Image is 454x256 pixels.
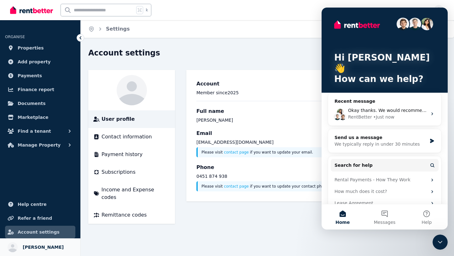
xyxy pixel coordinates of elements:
[81,20,137,38] nav: Breadcrumb
[93,168,170,176] a: Subscriptions
[224,150,249,154] a: contact page
[5,42,75,54] a: Properties
[6,121,120,145] div: Send us a messageWe typically reply in under 30 minutes
[9,178,117,190] div: How much does it cost?
[5,125,75,137] button: Find a tenant
[18,141,61,149] span: Manage Property
[18,72,42,79] span: Payments
[196,90,436,96] p: Member since 2025
[146,8,148,13] span: k
[18,113,48,121] span: Marketplace
[5,111,75,124] a: Marketplace
[18,86,54,93] span: Finance report
[5,69,75,82] a: Payments
[102,168,136,176] span: Subscriptions
[18,44,44,52] span: Properties
[9,190,117,201] div: Lease Agreement
[196,130,436,137] h3: Email
[196,108,436,115] h3: Full name
[42,197,84,222] button: Messages
[13,192,106,199] div: Lease Agreement
[26,106,50,113] div: RentBetter
[196,117,233,123] div: [PERSON_NAME]
[10,5,53,15] img: RentBetter
[102,211,147,219] span: Remittance codes
[84,197,126,222] button: Help
[13,181,106,187] div: How much does it cost?
[13,127,105,133] div: Send us a message
[18,201,47,208] span: Help centre
[13,154,51,161] span: Search for help
[433,235,448,250] iframe: Intercom live chat
[13,133,105,140] div: We typically reply in under 30 minutes
[5,226,75,238] a: Account settings
[224,184,249,189] a: contact page
[102,186,170,201] span: Income and Expense codes
[5,139,75,151] button: Manage Property
[14,212,28,217] span: Home
[52,106,73,113] div: • Just now
[18,214,52,222] span: Refer a friend
[18,228,60,236] span: Account settings
[18,100,46,107] span: Documents
[106,26,130,32] a: Settings
[18,127,51,135] span: Find a tenant
[9,151,117,164] button: Search for help
[9,166,117,178] div: Rental Payments - How They Work
[196,173,436,179] p: 0451 874 938
[102,115,135,123] span: User profile
[5,97,75,110] a: Documents
[93,211,170,219] a: Remittance codes
[18,58,51,66] span: Add property
[100,212,110,217] span: Help
[88,48,160,58] h1: Account settings
[196,139,436,145] p: [EMAIL_ADDRESS][DOMAIN_NAME]
[93,115,170,123] a: User profile
[5,55,75,68] a: Add property
[52,212,74,217] span: Messages
[102,133,152,141] span: Contact information
[13,169,106,176] div: Rental Payments - How They Work
[196,164,436,171] h3: Phone
[5,212,75,224] a: Refer a friend
[322,8,448,230] iframe: To enrich screen reader interactions, please activate Accessibility in Grammarly extension settings
[5,83,75,96] a: Finance report
[399,7,421,14] div: Inbox
[201,150,433,155] p: Please visit if you want to update your email.
[201,184,433,189] p: Please visit if you want to update your contact phone number.
[93,186,170,201] a: Income and Expense codes
[93,133,170,141] a: Contact information
[93,151,170,158] a: Payment history
[5,35,25,39] span: ORGANISE
[23,243,64,251] span: [PERSON_NAME]
[102,151,143,158] span: Payment history
[5,198,75,211] a: Help centre
[196,80,436,88] h3: Account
